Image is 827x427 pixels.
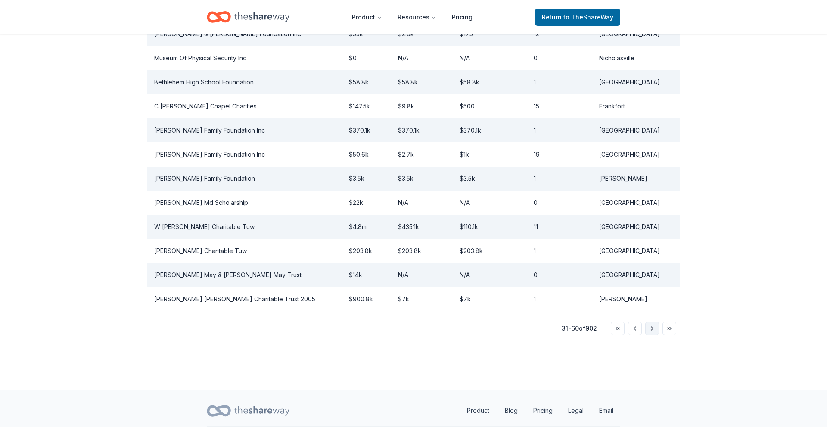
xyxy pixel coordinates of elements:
[342,239,391,263] td: $203.8k
[391,239,453,263] td: $203.8k
[562,323,597,334] div: 31 - 60 of 902
[147,94,342,118] td: C [PERSON_NAME] Chapel Charities
[592,142,680,167] td: [GEOGRAPHIC_DATA]
[542,12,613,22] span: Return
[527,263,592,287] td: 0
[453,287,527,311] td: $7k
[527,167,592,191] td: 1
[342,70,391,94] td: $58.8k
[453,239,527,263] td: $203.8k
[342,287,391,311] td: $900.8k
[592,239,680,263] td: [GEOGRAPHIC_DATA]
[342,263,391,287] td: $14k
[147,191,342,215] td: [PERSON_NAME] Md Scholarship
[527,215,592,239] td: 11
[342,167,391,191] td: $3.5k
[453,167,527,191] td: $3.5k
[527,94,592,118] td: 15
[391,191,453,215] td: N/A
[342,215,391,239] td: $4.8m
[342,94,391,118] td: $147.5k
[345,9,389,26] button: Product
[147,70,342,94] td: Bethlehem High School Foundation
[527,142,592,167] td: 19
[527,239,592,263] td: 1
[391,118,453,142] td: $370.1k
[453,94,527,118] td: $500
[527,46,592,70] td: 0
[460,402,496,419] a: Product
[342,46,391,70] td: $0
[147,142,342,167] td: [PERSON_NAME] Family Foundation Inc
[453,142,527,167] td: $1k
[147,263,342,287] td: [PERSON_NAME] May & [PERSON_NAME] May Trust
[342,142,391,167] td: $50.6k
[391,263,453,287] td: N/A
[147,215,342,239] td: W [PERSON_NAME] Charitable Tuw
[207,7,289,27] a: Home
[391,70,453,94] td: $58.8k
[453,118,527,142] td: $370.1k
[147,118,342,142] td: [PERSON_NAME] Family Foundation Inc
[453,70,527,94] td: $58.8k
[592,70,680,94] td: [GEOGRAPHIC_DATA]
[342,191,391,215] td: $22k
[526,402,560,419] a: Pricing
[592,94,680,118] td: Frankfort
[592,402,620,419] a: Email
[592,191,680,215] td: [GEOGRAPHIC_DATA]
[391,287,453,311] td: $7k
[592,118,680,142] td: [GEOGRAPHIC_DATA]
[460,402,620,419] nav: quick links
[527,191,592,215] td: 0
[391,167,453,191] td: $3.5k
[535,9,620,26] a: Returnto TheShareWay
[391,46,453,70] td: N/A
[391,94,453,118] td: $9.8k
[391,9,443,26] button: Resources
[527,70,592,94] td: 1
[147,287,342,311] td: [PERSON_NAME] [PERSON_NAME] Charitable Trust 2005
[592,167,680,191] td: [PERSON_NAME]
[147,167,342,191] td: [PERSON_NAME] Family Foundation
[345,7,479,27] nav: Main
[453,191,527,215] td: N/A
[453,263,527,287] td: N/A
[592,215,680,239] td: [GEOGRAPHIC_DATA]
[147,46,342,70] td: Museum Of Physical Security Inc
[592,46,680,70] td: Nicholasville
[592,287,680,311] td: [PERSON_NAME]
[561,402,591,419] a: Legal
[498,402,525,419] a: Blog
[453,215,527,239] td: $110.1k
[527,287,592,311] td: 1
[563,13,613,21] span: to TheShareWay
[342,118,391,142] td: $370.1k
[391,142,453,167] td: $2.7k
[445,9,479,26] a: Pricing
[453,46,527,70] td: N/A
[592,263,680,287] td: [GEOGRAPHIC_DATA]
[147,239,342,263] td: [PERSON_NAME] Charitable Tuw
[391,215,453,239] td: $435.1k
[527,118,592,142] td: 1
